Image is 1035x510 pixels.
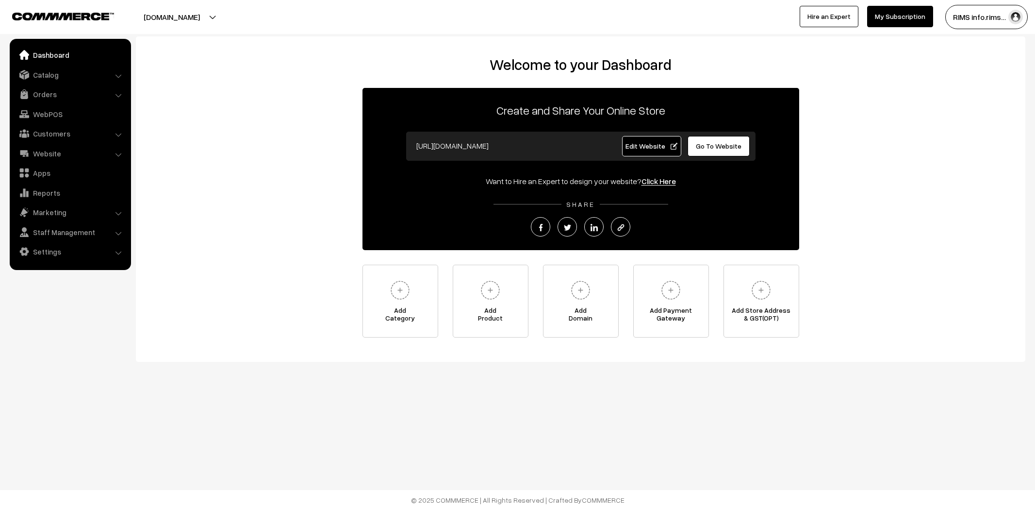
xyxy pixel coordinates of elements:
[12,85,128,103] a: Orders
[1008,10,1023,24] img: user
[12,10,97,21] a: COMMMERCE
[146,56,1016,73] h2: Welcome to your Dashboard
[362,102,799,119] p: Create and Share Your Online Store
[800,6,858,27] a: Hire an Expert
[12,46,128,64] a: Dashboard
[724,306,799,326] span: Add Store Address & GST(OPT)
[12,243,128,260] a: Settings
[641,176,676,186] a: Click Here
[543,265,619,338] a: AddDomain
[696,142,741,150] span: Go To Website
[867,6,933,27] a: My Subscription
[12,164,128,182] a: Apps
[12,105,128,123] a: WebPOS
[633,265,709,338] a: Add PaymentGateway
[657,277,684,304] img: plus.svg
[634,306,708,326] span: Add Payment Gateway
[12,13,114,20] img: COMMMERCE
[477,277,504,304] img: plus.svg
[543,306,618,326] span: Add Domain
[362,175,799,187] div: Want to Hire an Expert to design your website?
[363,306,438,326] span: Add Category
[12,125,128,142] a: Customers
[561,200,600,208] span: SHARE
[748,277,774,304] img: plus.svg
[387,277,413,304] img: plus.svg
[12,184,128,202] a: Reports
[945,5,1028,29] button: RIMS info.rims…
[567,277,594,304] img: plus.svg
[622,136,681,156] a: Edit Website
[362,265,438,338] a: AddCategory
[625,142,677,150] span: Edit Website
[12,204,128,221] a: Marketing
[12,223,128,241] a: Staff Management
[12,66,128,84] a: Catalog
[582,496,624,504] a: COMMMERCE
[453,265,528,338] a: AddProduct
[723,265,799,338] a: Add Store Address& GST(OPT)
[453,306,528,326] span: Add Product
[688,136,750,156] a: Go To Website
[12,145,128,162] a: Website
[110,5,234,29] button: [DOMAIN_NAME]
